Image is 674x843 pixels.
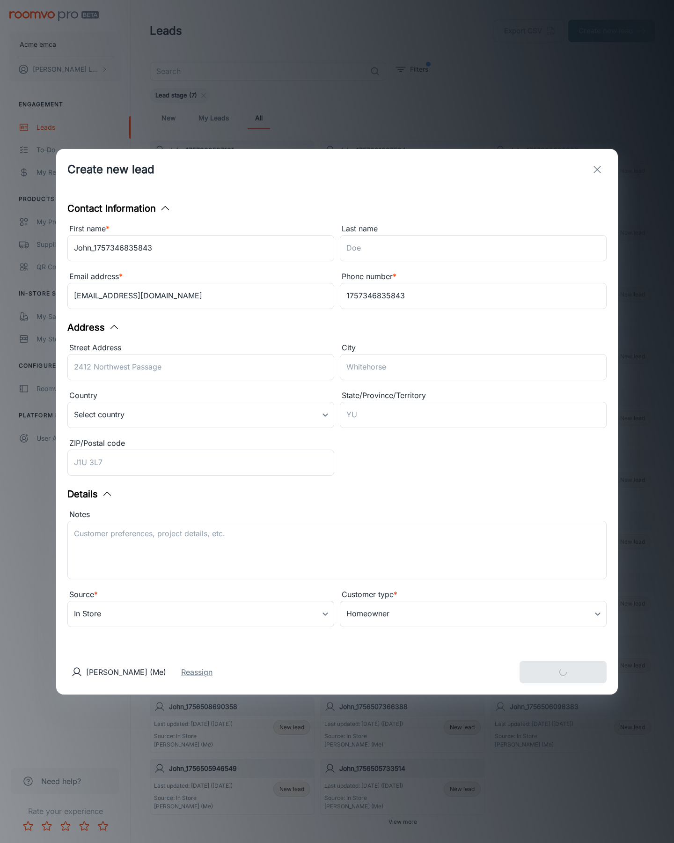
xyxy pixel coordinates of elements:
[67,223,334,235] div: First name
[340,589,607,601] div: Customer type
[340,271,607,283] div: Phone number
[67,271,334,283] div: Email address
[588,160,607,179] button: exit
[67,235,334,261] input: John
[67,601,334,627] div: In Store
[340,235,607,261] input: Doe
[67,354,334,380] input: 2412 Northwest Passage
[67,402,334,428] div: Select country
[340,283,607,309] input: +1 439-123-4567
[67,589,334,601] div: Source
[340,223,607,235] div: Last name
[340,354,607,380] input: Whitehorse
[67,509,607,521] div: Notes
[67,437,334,450] div: ZIP/Postal code
[67,283,334,309] input: myname@example.com
[67,390,334,402] div: Country
[67,487,113,501] button: Details
[340,342,607,354] div: City
[181,666,212,678] button: Reassign
[340,601,607,627] div: Homeowner
[67,450,334,476] input: J1U 3L7
[67,342,334,354] div: Street Address
[67,320,120,334] button: Address
[340,402,607,428] input: YU
[340,390,607,402] div: State/Province/Territory
[86,666,166,678] p: [PERSON_NAME] (Me)
[67,161,154,178] h1: Create new lead
[67,201,171,215] button: Contact Information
